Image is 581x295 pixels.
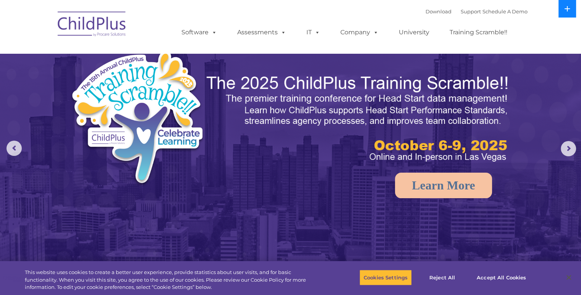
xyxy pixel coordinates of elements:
[442,25,515,40] a: Training Scramble!!
[106,82,139,87] span: Phone number
[174,25,225,40] a: Software
[359,269,412,285] button: Cookies Settings
[560,269,577,286] button: Close
[461,8,481,14] a: Support
[482,8,528,14] a: Schedule A Demo
[299,25,328,40] a: IT
[418,269,466,285] button: Reject All
[426,8,452,14] a: Download
[25,269,320,291] div: This website uses cookies to create a better user experience, provide statistics about user visit...
[395,173,492,198] a: Learn More
[473,269,530,285] button: Accept All Cookies
[230,25,294,40] a: Assessments
[391,25,437,40] a: University
[426,8,528,14] font: |
[333,25,386,40] a: Company
[54,6,130,44] img: ChildPlus by Procare Solutions
[106,50,129,56] span: Last name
